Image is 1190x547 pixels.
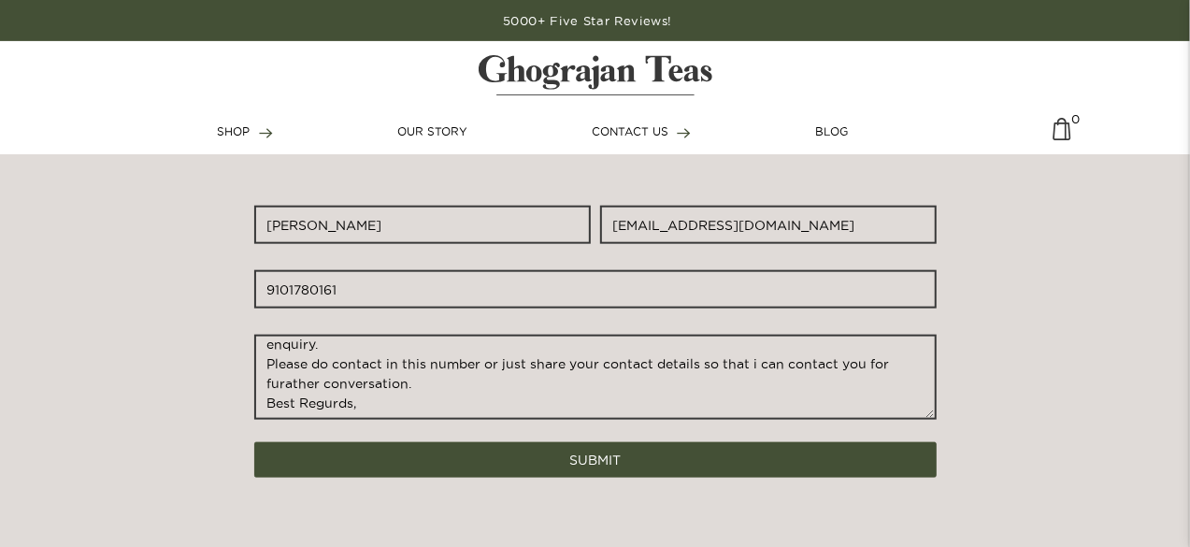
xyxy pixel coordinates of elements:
[592,125,668,137] span: CONTACT US
[1053,118,1071,154] a: 0
[677,128,691,138] img: forward-arrow.svg
[254,442,937,478] button: SUBMIT
[259,128,273,138] img: forward-arrow.svg
[1072,110,1081,119] span: 0
[1053,118,1071,154] img: cart-icon-matt.svg
[218,123,273,140] a: SHOP
[254,270,937,309] input: Your Phone (Optional)
[815,123,848,140] a: BLOG
[479,55,712,95] img: logo-matt.svg
[600,206,937,244] input: Your Email
[218,125,251,137] span: SHOP
[254,206,591,244] input: Your Name
[592,123,691,140] a: CONTACT US
[397,123,467,140] a: OUR STORY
